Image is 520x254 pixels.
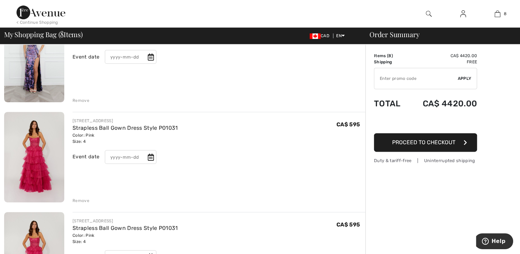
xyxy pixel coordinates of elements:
[460,10,466,18] img: My Info
[480,10,514,18] a: 8
[374,59,408,65] td: Shipping
[426,10,432,18] img: search the website
[408,59,477,65] td: Free
[374,157,477,164] div: Duty & tariff-free | Uninterrupted shipping
[476,233,513,251] iframe: Opens a widget where you can find more information
[60,29,64,38] span: 8
[374,68,458,89] input: Promo code
[388,53,391,58] span: 8
[392,139,455,146] span: Proceed to Checkout
[455,10,472,18] a: Sign In
[374,53,408,59] td: Items ( )
[374,92,408,115] td: Total
[4,12,64,102] img: Floral V-Neck A-Line Dress Style P01007
[73,132,178,145] div: Color: Pink Size: 4
[408,53,477,59] td: CA$ 4420.00
[4,31,83,38] span: My Shopping Bag ( Items)
[105,150,156,164] input: yyyy-mm-dd
[504,11,507,17] span: 8
[73,118,178,124] div: [STREET_ADDRESS]
[73,53,99,61] div: Event date
[105,50,156,64] input: yyyy-mm-dd
[16,6,65,19] img: 1ère Avenue
[73,218,178,224] div: [STREET_ADDRESS]
[336,221,360,228] span: CA$ 595
[73,225,178,231] a: Strapless Ball Gown Dress Style P01031
[73,97,89,104] div: Remove
[310,33,332,38] span: CAD
[73,125,178,131] a: Strapless Ball Gown Dress Style P01031
[73,153,99,161] div: Event date
[458,75,472,82] span: Apply
[495,10,500,18] img: My Bag
[73,232,178,245] div: Color: Pink Size: 4
[361,31,516,38] div: Order Summary
[73,198,89,204] div: Remove
[374,115,477,131] iframe: PayPal-paypal
[374,133,477,152] button: Proceed to Checkout
[310,33,321,39] img: Canadian Dollar
[336,121,360,128] span: CA$ 595
[16,19,58,25] div: < Continue Shopping
[408,92,477,115] td: CA$ 4420.00
[336,33,345,38] span: EN
[4,112,64,202] img: Strapless Ball Gown Dress Style P01031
